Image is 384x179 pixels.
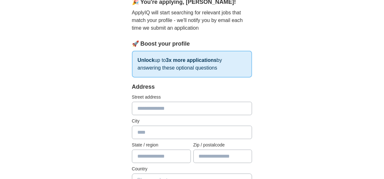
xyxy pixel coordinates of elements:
div: 🚀 Boost your profile [132,40,252,48]
label: State / region [132,142,191,148]
p: ApplyIQ will start searching for relevant jobs that match your profile - we'll notify you by emai... [132,9,252,32]
label: Zip / postalcode [193,142,252,148]
div: Address [132,83,252,91]
strong: 3x more applications [166,57,217,63]
label: City [132,118,252,124]
strong: Unlock [138,57,155,63]
label: Street address [132,94,252,101]
label: Country [132,166,252,172]
p: up to by answering these optional questions [132,51,252,78]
